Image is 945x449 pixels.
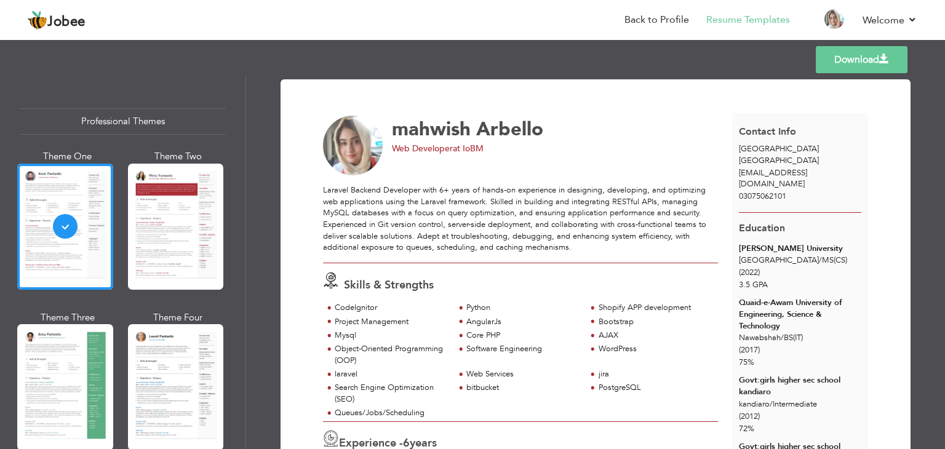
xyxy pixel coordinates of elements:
[466,316,579,328] div: AngularJs
[739,167,807,190] span: [EMAIL_ADDRESS][DOMAIN_NAME]
[781,332,784,343] span: /
[599,316,711,328] div: Bootstrap
[739,143,819,154] span: [GEOGRAPHIC_DATA]
[323,185,718,253] div: Laravel Backend Developer with 6+ years of hands-on experience in designing, developing, and opti...
[599,382,711,394] div: PostgreSQL
[706,13,790,27] a: Resume Templates
[739,267,760,278] span: (2022)
[335,330,447,341] div: Mysql
[28,10,47,30] img: jobee.io
[739,279,768,290] span: 3.5 GPA
[739,243,861,255] div: [PERSON_NAME] University
[392,143,453,154] span: Web Developer
[344,277,434,293] span: Skills & Strengths
[453,143,484,154] span: at IoBM
[47,15,86,29] span: Jobee
[476,116,543,142] span: Arbello
[466,343,579,355] div: Software Engineering
[335,302,447,314] div: CodeIgnitor
[466,382,579,394] div: bitbucket
[739,344,760,356] span: (2017)
[824,9,844,29] img: Profile Img
[739,332,803,343] span: Nawabshah BS(IT)
[130,150,226,163] div: Theme Two
[20,150,116,163] div: Theme One
[770,399,773,410] span: /
[599,302,711,314] div: Shopify APP development
[335,368,447,380] div: laravel
[130,311,226,324] div: Theme Four
[323,116,383,176] img: No image
[466,330,579,341] div: Core PHP
[466,368,579,380] div: Web Services
[599,368,711,380] div: jira
[335,316,447,328] div: Project Management
[863,13,917,28] a: Welcome
[739,423,754,434] span: 72%
[819,255,822,266] span: /
[335,407,447,419] div: Queues/Jobs/Scheduling
[739,297,861,332] div: Quaid-e-Awam University of Engineering, Science & Technology
[739,221,785,235] span: Education
[816,46,907,73] a: Download
[739,411,760,422] span: (2012)
[739,399,817,410] span: kandiaro Intermediate
[739,357,754,368] span: 75%
[20,108,226,135] div: Professional Themes
[466,302,579,314] div: Python
[20,311,116,324] div: Theme Three
[392,116,471,142] span: mahwish
[739,255,847,266] span: [GEOGRAPHIC_DATA] MS(CS)
[599,343,711,355] div: WordPress
[335,382,447,405] div: Search Engine Optimization (SEO)
[335,343,447,366] div: Object-Oriented Programming (OOP)
[28,10,86,30] a: Jobee
[739,155,819,166] span: [GEOGRAPHIC_DATA]
[739,191,786,202] span: 03075062101
[624,13,689,27] a: Back to Profile
[739,125,796,138] span: Contact Info
[739,375,861,397] div: Govt:girls higher sec school kandiaro
[599,330,711,341] div: AJAX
